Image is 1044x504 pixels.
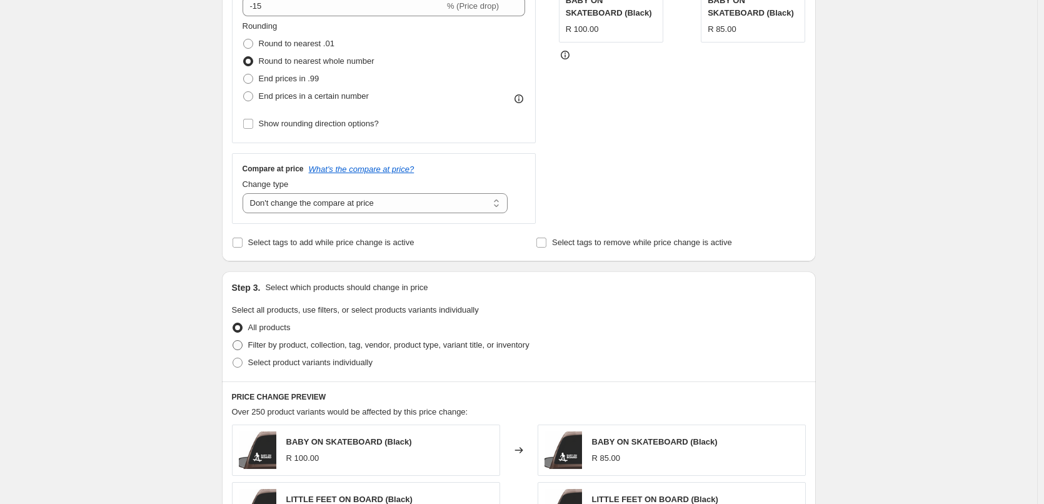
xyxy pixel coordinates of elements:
[545,431,582,469] img: 2_3_80x.png
[592,452,621,465] div: R 85.00
[259,56,374,66] span: Round to nearest whole number
[286,452,319,465] div: R 100.00
[232,407,468,416] span: Over 250 product variants would be affected by this price change:
[248,358,373,367] span: Select product variants individually
[232,281,261,294] h2: Step 3.
[286,495,413,504] span: LITTLE FEET ON BOARD (Black)
[259,91,369,101] span: End prices in a certain number
[243,179,289,189] span: Change type
[248,323,291,332] span: All products
[592,437,718,446] span: BABY ON SKATEBOARD (Black)
[552,238,732,247] span: Select tags to remove while price change is active
[309,164,414,174] button: What's the compare at price?
[265,281,428,294] p: Select which products should change in price
[286,437,412,446] span: BABY ON SKATEBOARD (Black)
[708,23,736,36] div: R 85.00
[259,39,334,48] span: Round to nearest .01
[566,23,599,36] div: R 100.00
[259,119,379,128] span: Show rounding direction options?
[232,305,479,315] span: Select all products, use filters, or select products variants individually
[248,238,414,247] span: Select tags to add while price change is active
[248,340,530,350] span: Filter by product, collection, tag, vendor, product type, variant title, or inventory
[243,164,304,174] h3: Compare at price
[232,392,806,402] h6: PRICE CHANGE PREVIEW
[447,1,499,11] span: % (Price drop)
[243,21,278,31] span: Rounding
[239,431,276,469] img: 2_3_80x.png
[259,74,319,83] span: End prices in .99
[592,495,718,504] span: LITTLE FEET ON BOARD (Black)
